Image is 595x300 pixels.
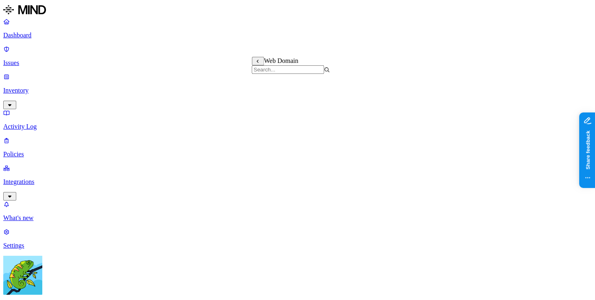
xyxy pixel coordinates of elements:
a: Issues [3,45,592,67]
p: What's new [3,214,592,222]
a: Inventory [3,73,592,108]
span: Web Domain [264,57,298,64]
img: MIND [3,3,46,16]
a: What's new [3,201,592,222]
a: Integrations [3,164,592,199]
a: Dashboard [3,18,592,39]
p: Issues [3,59,592,67]
a: MIND [3,3,592,18]
p: Inventory [3,87,592,94]
input: Search... [252,65,324,74]
img: Yuval Meshorer [3,256,42,295]
p: Policies [3,151,592,158]
p: Integrations [3,178,592,186]
p: Dashboard [3,32,592,39]
a: Policies [3,137,592,158]
p: Settings [3,242,592,249]
p: Activity Log [3,123,592,130]
a: Activity Log [3,109,592,130]
a: Settings [3,228,592,249]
